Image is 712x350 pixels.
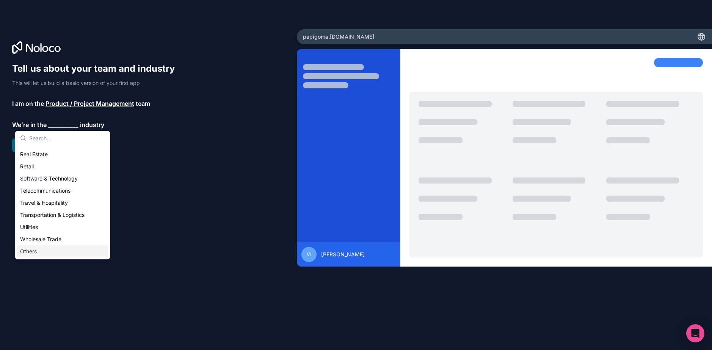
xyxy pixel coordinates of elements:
[17,245,108,257] div: Others
[29,131,105,145] input: Search...
[12,99,44,108] span: I am on the
[686,324,704,342] div: Open Intercom Messenger
[321,251,365,258] span: [PERSON_NAME]
[12,120,47,129] span: We’re in the
[17,233,108,245] div: Wholesale Trade
[303,33,374,41] span: papigoma .[DOMAIN_NAME]
[17,173,108,185] div: Software & Technology
[17,160,108,173] div: Retail
[307,251,311,257] span: VI
[80,120,104,129] span: industry
[136,99,150,108] span: team
[12,63,182,75] h1: Tell us about your team and industry
[17,221,108,233] div: Utilities
[17,148,108,160] div: Real Estate
[17,209,108,221] div: Transportation & Logistics
[45,99,134,108] span: Product / Project Management
[17,185,108,197] div: Telecommunications
[48,120,78,129] span: __________
[16,145,110,259] div: Suggestions
[17,197,108,209] div: Travel & Hospitality
[12,79,182,87] p: This will let us build a basic version of your first app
